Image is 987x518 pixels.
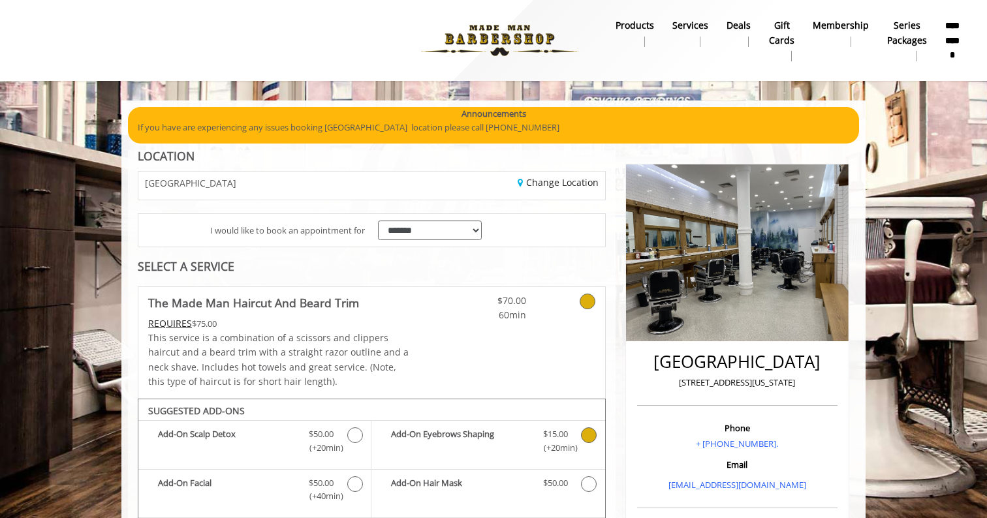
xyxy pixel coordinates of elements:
b: The Made Man Haircut And Beard Trim [148,294,359,312]
a: MembershipMembership [804,16,878,50]
a: Gift cardsgift cards [760,16,804,65]
b: Add-On Hair Mask [391,476,529,492]
span: $50.00 [309,427,334,441]
b: Announcements [462,107,526,121]
span: This service needs some Advance to be paid before we block your appointment [148,317,192,329]
img: Made Man Barbershop logo [410,5,589,76]
span: I would like to book an appointment for [210,224,365,237]
a: Change Location [518,176,599,189]
span: [GEOGRAPHIC_DATA] [145,178,236,188]
label: Add-On Hair Mask [378,476,598,495]
h3: Email [640,460,834,469]
label: Add-On Scalp Detox [145,427,364,458]
span: $50.00 [309,476,334,490]
b: Membership [813,18,869,33]
span: (+40min ) [302,489,341,503]
a: ServicesServices [663,16,717,50]
a: Series packagesSeries packages [878,16,936,65]
span: (+20min ) [302,441,341,455]
label: Add-On Eyebrows Shaping [378,427,598,458]
b: Add-On Scalp Detox [158,427,296,455]
b: Deals [727,18,751,33]
span: $50.00 [543,476,568,490]
a: DealsDeals [717,16,760,50]
span: $70.00 [449,294,526,308]
p: This service is a combination of a scissors and clippers haircut and a beard trim with a straight... [148,331,411,389]
div: $75.00 [148,316,411,331]
div: SELECT A SERVICE [138,260,606,273]
b: Series packages [887,18,927,48]
b: SUGGESTED ADD-ONS [148,404,245,417]
span: 60min [449,308,526,322]
a: Productsproducts [606,16,663,50]
b: gift cards [769,18,794,48]
b: products [616,18,654,33]
span: $15.00 [543,427,568,441]
b: LOCATION [138,148,195,164]
h2: [GEOGRAPHIC_DATA] [640,352,834,371]
label: Add-On Facial [145,476,364,507]
p: If you have are experiencing any issues booking [GEOGRAPHIC_DATA] location please call [PHONE_NUM... [138,121,849,134]
a: [EMAIL_ADDRESS][DOMAIN_NAME] [668,479,806,491]
b: Services [672,18,708,33]
span: (+20min ) [536,441,574,455]
h3: Phone [640,423,834,433]
b: Add-On Eyebrows Shaping [391,427,529,455]
b: Add-On Facial [158,476,296,504]
p: [STREET_ADDRESS][US_STATE] [640,376,834,389]
a: + [PHONE_NUMBER]. [696,438,778,449]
